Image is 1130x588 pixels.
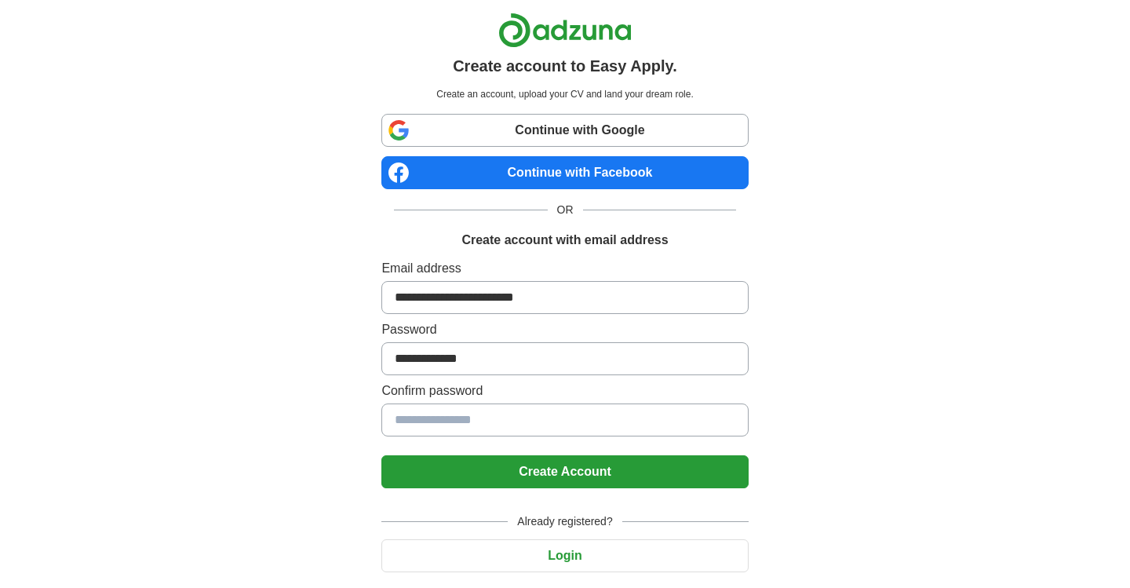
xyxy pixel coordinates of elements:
[381,539,748,572] button: Login
[548,202,583,218] span: OR
[381,259,748,278] label: Email address
[381,320,748,339] label: Password
[453,54,677,78] h1: Create account to Easy Apply.
[508,513,621,530] span: Already registered?
[381,114,748,147] a: Continue with Google
[461,231,668,250] h1: Create account with email address
[381,156,748,189] a: Continue with Facebook
[381,382,748,400] label: Confirm password
[385,87,745,101] p: Create an account, upload your CV and land your dream role.
[381,549,748,562] a: Login
[498,13,632,48] img: Adzuna logo
[381,455,748,488] button: Create Account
